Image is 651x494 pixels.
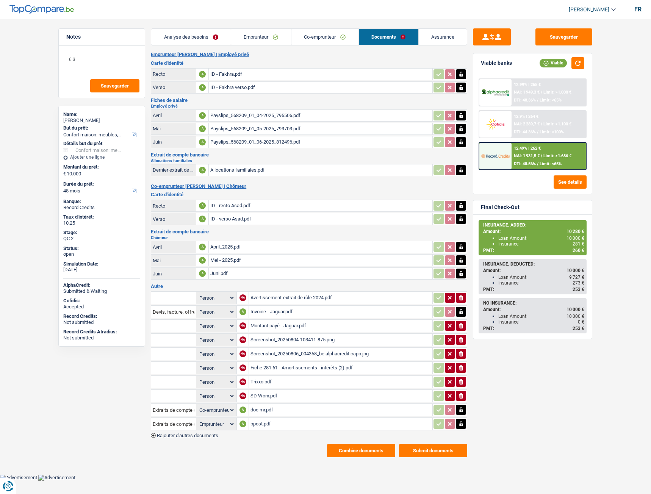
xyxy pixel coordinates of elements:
div: A [199,257,206,264]
button: Combine documents [327,444,395,457]
div: Avertissement-extrait de rôle 2024.pdf [250,292,431,303]
a: Analyse des besoins [151,29,231,45]
div: ID - Fakhra verso.pdf [210,82,431,93]
div: Viable [540,59,567,67]
span: 10 000 € [566,314,584,319]
span: Limit: >1.100 € [543,122,571,127]
div: Accepted [63,304,140,310]
div: open [63,251,140,257]
div: Amount: [483,268,584,273]
div: Not submitted [63,319,140,325]
div: Détails but du prêt [63,141,140,147]
a: Assurance [419,29,467,45]
h3: Extrait de compte bancaire [151,152,467,157]
div: Payslips_568209_01_06-2025_812496.pdf [210,136,431,148]
div: INSURANCE, DEDUCTED: [483,261,584,267]
div: April_2025.pdf [210,241,431,253]
img: Record Credits [481,149,509,163]
div: NA [239,392,246,399]
div: Payslips_568209_01_04-2025_795506.pdf [210,110,431,121]
div: Allocations familiales.pdf [210,164,431,176]
span: DTI: 44.36% [514,130,536,134]
img: AlphaCredit [481,88,509,97]
div: SD Worx.pdf [250,390,431,402]
div: Mai [153,258,194,263]
div: Loan Amount: [498,236,584,241]
div: Record Credits Atradius: [63,329,140,335]
span: Limit: >1.686 € [543,153,571,158]
span: 0 € [578,319,584,325]
div: Screenshot_20250806_004358_be.alphacredit.capp.jpg [250,348,431,360]
div: Trixxo.pdf [250,376,431,388]
div: QC 2 [63,236,140,242]
span: Rajouter d'autres documents [157,433,218,438]
div: PMT: [483,326,584,331]
span: Limit: <100% [540,130,564,134]
div: Ajouter une ligne [63,155,140,160]
h2: Co-emprunteur [PERSON_NAME] | Chômeur [151,183,467,189]
div: A [199,112,206,119]
img: Advertisement [38,475,75,481]
div: Insurance: [498,241,584,247]
span: 281 € [573,241,584,247]
h3: Autre [151,284,467,289]
div: NA [239,350,246,357]
h2: Emprunteur [PERSON_NAME] | Employé privé [151,52,467,58]
div: Amount: [483,229,584,234]
h3: Carte d'identité [151,61,467,66]
div: Submitted & Waiting [63,288,140,294]
img: Cofidis [481,117,509,131]
div: NA [239,336,246,343]
div: Verso [153,216,194,222]
div: bpost.pdf [250,418,431,430]
div: Juin [153,139,194,145]
div: Montant payé - Jaguar.pdf [250,320,431,331]
div: 12.99% | 265 € [514,82,541,87]
div: A [199,202,206,209]
h3: Fiches de salaire [151,98,467,103]
span: Sauvegarder [101,83,129,88]
div: Mai [153,126,194,131]
span: Limit: <65% [540,161,562,166]
div: Mei - 2025.pdf [210,255,431,266]
h2: Allocations familiales [151,159,467,163]
span: Limit: <65% [540,98,562,103]
span: / [541,90,542,95]
h2: Employé privé [151,104,467,108]
div: A [199,216,206,222]
div: Juin [153,271,194,277]
div: 12.9% | 264 € [514,114,538,119]
span: 273 € [573,280,584,286]
span: / [537,161,538,166]
label: Durée du prêt: [63,181,139,187]
label: But du prêt: [63,125,139,131]
div: Invoice - Jaguar.pdf [250,306,431,317]
div: A [199,71,206,78]
button: Submit documents [399,444,467,457]
button: Sauvegarder [90,79,139,92]
span: / [537,130,538,134]
span: DTI: 48.56% [514,161,536,166]
div: Amount: [483,307,584,312]
h2: Chômeur [151,236,467,240]
span: 253 € [573,326,584,331]
a: Documents [359,29,418,45]
div: Insurance: [498,280,584,286]
div: Cofidis: [63,298,140,304]
div: ID - verso Asad.pdf [210,213,431,225]
div: PMT: [483,287,584,292]
span: NAI: 2 289,7 € [514,122,540,127]
div: A [199,84,206,91]
div: 12.49% | 262 € [514,146,541,151]
label: Montant du prêt: [63,164,139,170]
div: Recto [153,203,194,209]
span: NAI: 1 931,5 € [514,153,540,158]
div: Juni.pdf [210,268,431,279]
span: / [541,153,542,158]
div: A [199,125,206,132]
div: Insurance: [498,319,584,325]
div: doc mr.pdf [250,404,431,416]
div: PMT: [483,248,584,253]
div: Record Credits: [63,313,140,319]
a: [PERSON_NAME] [563,3,616,16]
